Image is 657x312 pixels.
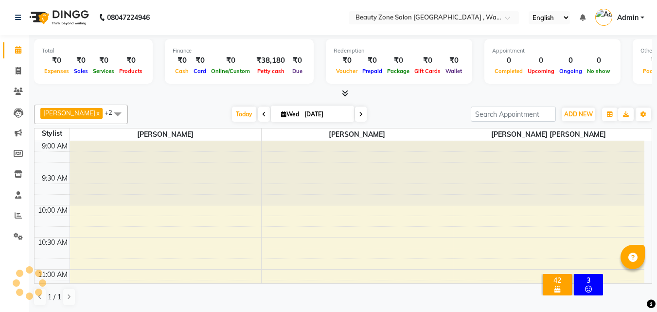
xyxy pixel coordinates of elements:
div: Stylist [35,128,70,139]
span: Upcoming [525,68,557,74]
img: logo [25,4,91,31]
div: 0 [525,55,557,66]
span: Voucher [334,68,360,74]
a: x [95,109,100,117]
span: Today [232,107,256,122]
b: 08047224946 [107,4,150,31]
input: 2025-09-03 [302,107,350,122]
span: Wed [279,110,302,118]
div: 42 [545,276,570,285]
button: ADD NEW [562,108,595,121]
div: ₹0 [209,55,252,66]
span: Online/Custom [209,68,252,74]
span: Services [90,68,117,74]
div: Redemption [334,47,464,55]
span: Cash [173,68,191,74]
div: ₹0 [289,55,306,66]
div: 11:00 AM [36,270,70,280]
span: Completed [492,68,525,74]
iframe: chat widget [616,273,647,302]
div: 0 [585,55,613,66]
div: 3 [576,276,601,285]
span: +2 [105,109,120,116]
span: Products [117,68,145,74]
div: 0 [557,55,585,66]
div: ₹0 [360,55,385,66]
span: Due [290,68,305,74]
span: Wallet [443,68,464,74]
div: ₹0 [334,55,360,66]
span: Gift Cards [412,68,443,74]
div: 9:30 AM [40,173,70,184]
span: ADD NEW [564,110,593,118]
span: [PERSON_NAME] [PERSON_NAME] [453,128,645,141]
span: Prepaid [360,68,385,74]
span: [PERSON_NAME] [70,128,261,141]
span: [PERSON_NAME] [43,109,95,117]
div: ₹0 [173,55,191,66]
span: No show [585,68,613,74]
div: 0 [492,55,525,66]
span: Expenses [42,68,71,74]
div: 10:00 AM [36,205,70,216]
span: Sales [71,68,90,74]
div: Total [42,47,145,55]
span: 1 / 1 [48,292,61,302]
div: ₹0 [90,55,117,66]
div: ₹0 [412,55,443,66]
div: ₹0 [443,55,464,66]
div: ₹0 [191,55,209,66]
img: Admin [595,9,612,26]
div: 10:30 AM [36,238,70,248]
div: ₹0 [385,55,412,66]
span: Admin [617,13,639,23]
div: ₹0 [71,55,90,66]
div: Finance [173,47,306,55]
span: Card [191,68,209,74]
div: ₹0 [117,55,145,66]
input: Search Appointment [471,107,556,122]
div: ₹0 [42,55,71,66]
span: [PERSON_NAME] [262,128,453,141]
div: 9:00 AM [40,141,70,151]
span: Package [385,68,412,74]
div: ₹38,180 [252,55,289,66]
div: Appointment [492,47,613,55]
span: Ongoing [557,68,585,74]
span: Petty cash [255,68,287,74]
